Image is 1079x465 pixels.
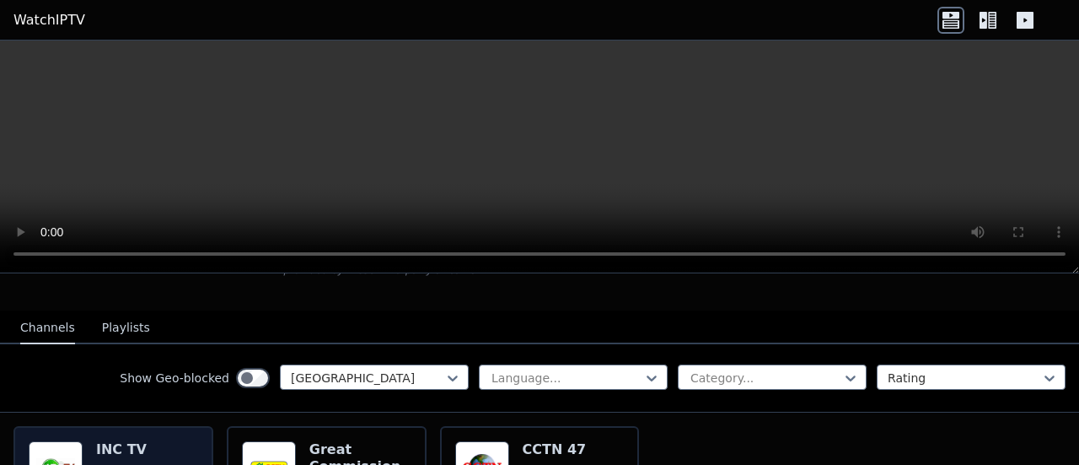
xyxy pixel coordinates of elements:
[102,312,150,344] button: Playlists
[120,370,229,387] label: Show Geo-blocked
[13,10,85,30] a: WatchIPTV
[523,441,597,458] h6: CCTN 47
[96,441,170,458] h6: INC TV
[20,312,75,344] button: Channels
